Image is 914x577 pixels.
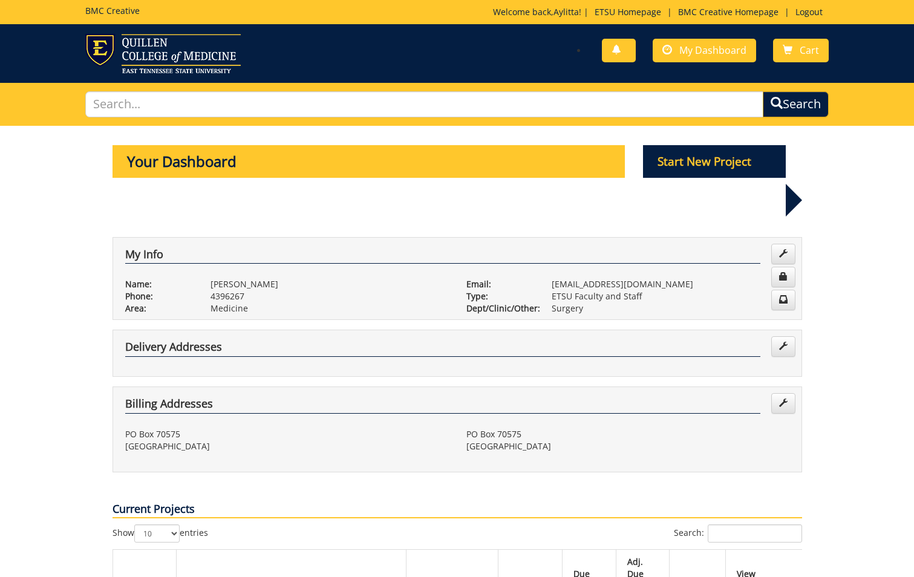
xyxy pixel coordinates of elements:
[134,524,180,543] select: Showentries
[85,91,763,117] input: Search...
[771,393,795,414] a: Edit Addresses
[211,290,448,302] p: 4396267
[466,428,789,440] p: PO Box 70575
[800,44,819,57] span: Cart
[771,290,795,310] a: Change Communication Preferences
[553,6,579,18] a: Aylitta
[211,278,448,290] p: [PERSON_NAME]
[113,145,625,178] p: Your Dashboard
[771,267,795,287] a: Change Password
[466,302,534,315] p: Dept/Clinic/Other:
[125,398,760,414] h4: Billing Addresses
[125,428,448,440] p: PO Box 70575
[125,278,192,290] p: Name:
[552,290,789,302] p: ETSU Faculty and Staff
[113,524,208,543] label: Show entries
[589,6,667,18] a: ETSU Homepage
[643,157,786,168] a: Start New Project
[653,39,756,62] a: My Dashboard
[466,290,534,302] p: Type:
[771,244,795,264] a: Edit Info
[113,501,802,518] p: Current Projects
[674,524,802,543] label: Search:
[125,302,192,315] p: Area:
[763,91,829,117] button: Search
[552,278,789,290] p: [EMAIL_ADDRESS][DOMAIN_NAME]
[85,34,241,73] img: ETSU logo
[466,278,534,290] p: Email:
[125,249,760,264] h4: My Info
[493,6,829,18] p: Welcome back, ! | | |
[211,302,448,315] p: Medicine
[466,440,789,452] p: [GEOGRAPHIC_DATA]
[672,6,785,18] a: BMC Creative Homepage
[643,145,786,178] p: Start New Project
[708,524,802,543] input: Search:
[125,290,192,302] p: Phone:
[789,6,829,18] a: Logout
[771,336,795,357] a: Edit Addresses
[773,39,829,62] a: Cart
[552,302,789,315] p: Surgery
[125,341,760,357] h4: Delivery Addresses
[679,44,746,57] span: My Dashboard
[85,6,140,15] h5: BMC Creative
[125,440,448,452] p: [GEOGRAPHIC_DATA]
